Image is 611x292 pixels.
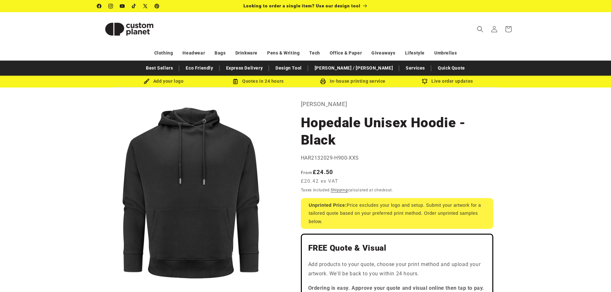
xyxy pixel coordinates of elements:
span: £20.42 ex VAT [301,178,338,185]
h2: FREE Quote & Visual [308,243,486,253]
div: Add your logo [116,77,211,85]
span: HAR2132029-H900-XXS [301,155,359,161]
strong: £24.50 [301,169,333,175]
div: Quotes in 24 hours [211,77,306,85]
img: Brush Icon [144,79,149,84]
a: Custom Planet [95,12,164,46]
img: Order Updates Icon [233,79,238,84]
h1: Hopedale Unisex Hoodie - Black [301,114,493,149]
a: Tech [309,47,320,59]
a: Services [403,63,428,74]
a: Express Delivery [223,63,266,74]
a: Drinkware [235,47,258,59]
div: Taxes included. calculated at checkout. [301,187,493,193]
a: Best Sellers [143,63,176,74]
img: In-house printing [320,79,326,84]
a: Umbrellas [434,47,457,59]
p: Add products to your quote, choose your print method and upload your artwork. We'll be back to yo... [308,260,486,279]
a: Giveaways [371,47,395,59]
img: Custom Planet [97,15,161,44]
div: In-house printing service [306,77,400,85]
span: From [301,170,313,175]
a: Pens & Writing [267,47,300,59]
a: Eco Friendly [182,63,216,74]
div: Price excludes your logo and setup. Submit your artwork for a tailored quote based on your prefer... [301,198,493,229]
img: Order updates [422,79,428,84]
div: Live order updates [400,77,495,85]
a: Clothing [154,47,173,59]
a: Quick Quote [435,63,468,74]
a: [PERSON_NAME] / [PERSON_NAME] [311,63,396,74]
a: Bags [215,47,225,59]
a: Office & Paper [330,47,362,59]
a: Shipping [331,188,348,192]
a: Lifestyle [405,47,425,59]
a: Design Tool [272,63,305,74]
p: [PERSON_NAME] [301,99,493,109]
a: Headwear [182,47,205,59]
summary: Search [473,22,487,36]
media-gallery: Gallery Viewer [97,99,285,287]
span: Looking to order a single item? Use our design tool [243,3,361,8]
strong: Unprinted Price: [309,203,347,208]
